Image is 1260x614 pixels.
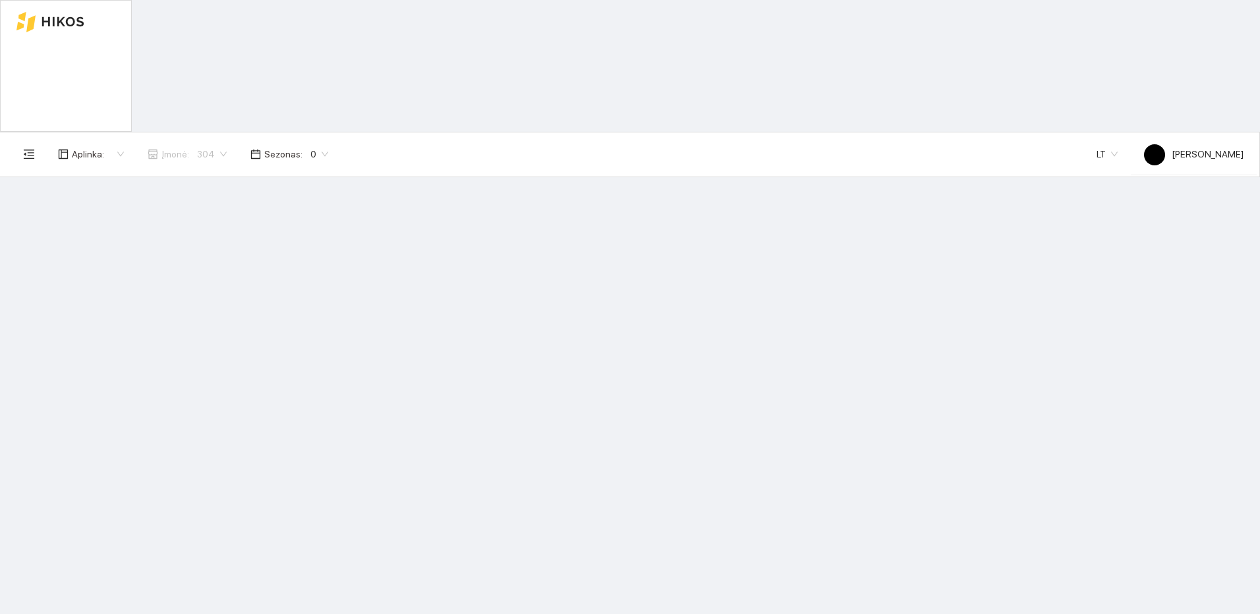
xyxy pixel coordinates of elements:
[1144,149,1244,159] span: [PERSON_NAME]
[1097,144,1118,164] span: LT
[16,141,42,167] button: menu-fold
[148,149,158,159] span: shop
[58,149,69,159] span: layout
[310,144,328,164] span: 0
[197,144,227,164] span: 304
[264,147,302,161] span: Sezonas :
[250,149,261,159] span: calendar
[72,147,104,161] span: Aplinka :
[161,147,189,161] span: Įmonė :
[23,148,35,160] span: menu-fold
